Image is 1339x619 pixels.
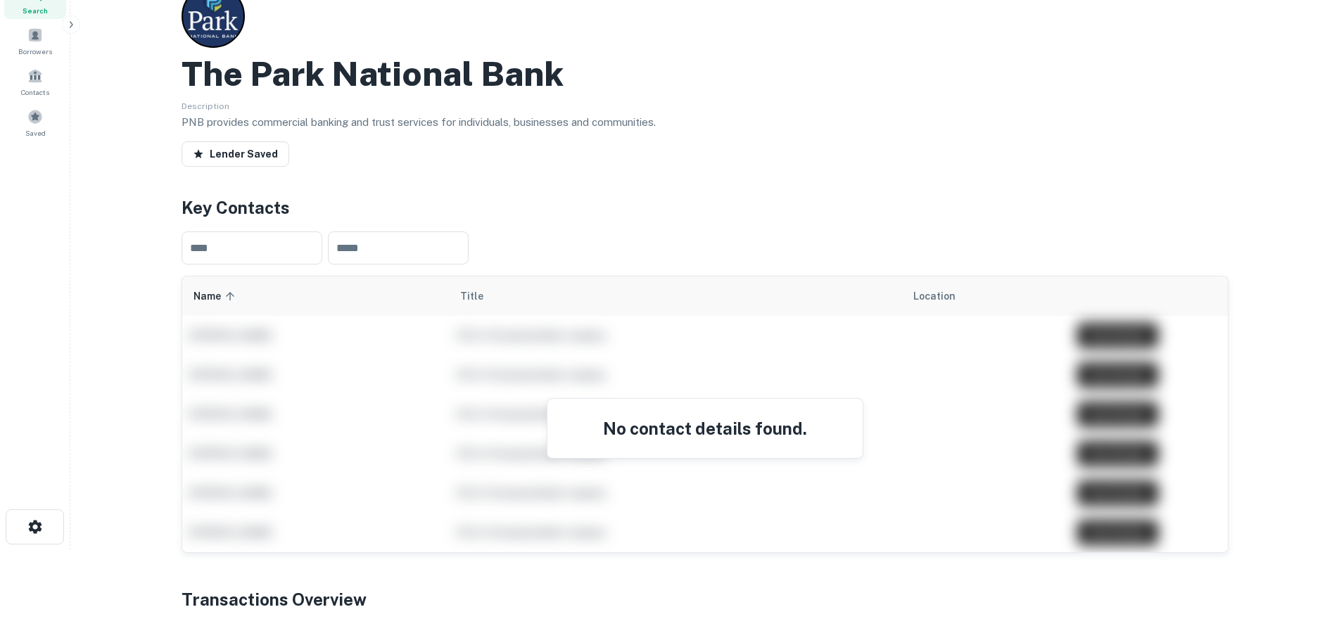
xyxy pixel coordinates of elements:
a: Saved [4,103,66,141]
h4: Key Contacts [182,195,1229,220]
span: Search [23,5,48,16]
span: Saved [25,127,46,139]
h4: Transactions Overview [182,587,367,612]
a: Borrowers [4,22,66,60]
a: Contacts [4,63,66,101]
span: Contacts [21,87,49,98]
div: scrollable content [182,276,1228,552]
iframe: Chat Widget [1269,506,1339,574]
p: PNB provides commercial banking and trust services for individuals, businesses and communities. [182,114,1229,131]
button: Lender Saved [182,141,289,167]
h2: The Park National Bank [182,53,564,94]
span: Description [182,101,229,111]
span: Borrowers [18,46,52,57]
h4: No contact details found. [564,416,846,441]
